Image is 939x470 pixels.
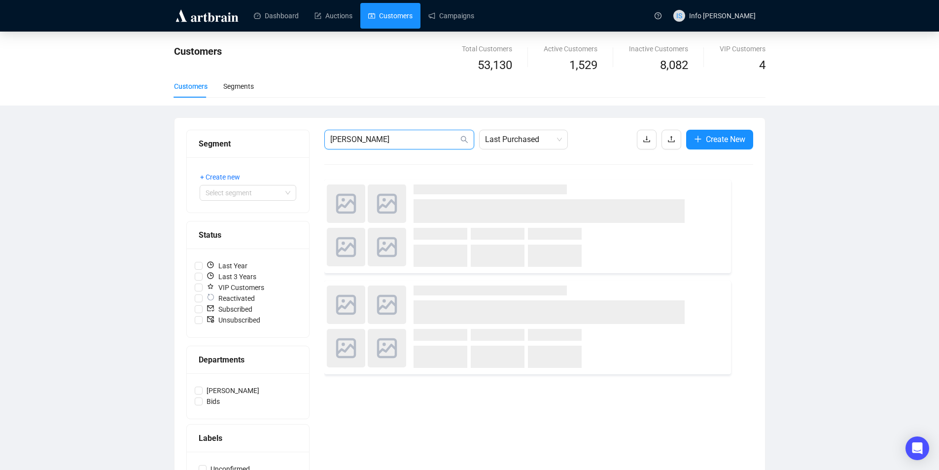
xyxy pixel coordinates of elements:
img: logo [174,8,240,24]
span: search [460,136,468,144]
span: Customers [174,45,222,57]
span: Create New [706,133,745,145]
span: Last 3 Years [203,271,260,282]
a: Customers [368,3,413,29]
span: 1,529 [569,56,597,75]
span: upload [667,135,675,143]
div: Status [199,229,297,241]
a: Dashboard [254,3,299,29]
a: Auctions [314,3,352,29]
img: photo.svg [327,329,365,367]
input: Search Customer... [330,134,458,145]
span: question-circle [655,12,661,19]
img: photo.svg [368,184,406,223]
span: 4 [759,58,765,72]
span: Last Year [203,260,251,271]
span: 53,130 [478,56,512,75]
div: Open Intercom Messenger [905,436,929,460]
button: Create New [686,130,753,149]
span: download [643,135,651,143]
div: Inactive Customers [629,43,688,54]
span: Info [PERSON_NAME] [689,12,756,20]
img: photo.svg [327,228,365,266]
img: photo.svg [327,286,365,324]
span: plus [694,135,702,143]
span: VIP Customers [203,282,268,293]
button: + Create new [200,169,248,185]
span: + Create new [200,172,240,182]
span: Last Purchased [485,130,562,149]
span: [PERSON_NAME] [203,385,263,396]
span: 8,082 [660,56,688,75]
span: Reactivated [203,293,259,304]
img: photo.svg [368,286,406,324]
div: Total Customers [462,43,512,54]
div: VIP Customers [720,43,765,54]
div: Segment [199,138,297,150]
a: Campaigns [428,3,474,29]
div: Departments [199,354,297,366]
img: photo.svg [368,228,406,266]
div: Segments [223,81,254,92]
div: Active Customers [544,43,597,54]
img: photo.svg [327,184,365,223]
span: Bids [203,396,224,407]
img: photo.svg [368,329,406,367]
span: IS [676,10,682,21]
span: Subscribed [203,304,256,315]
div: Customers [174,81,208,92]
span: Unsubscribed [203,315,264,325]
div: Labels [199,432,297,444]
